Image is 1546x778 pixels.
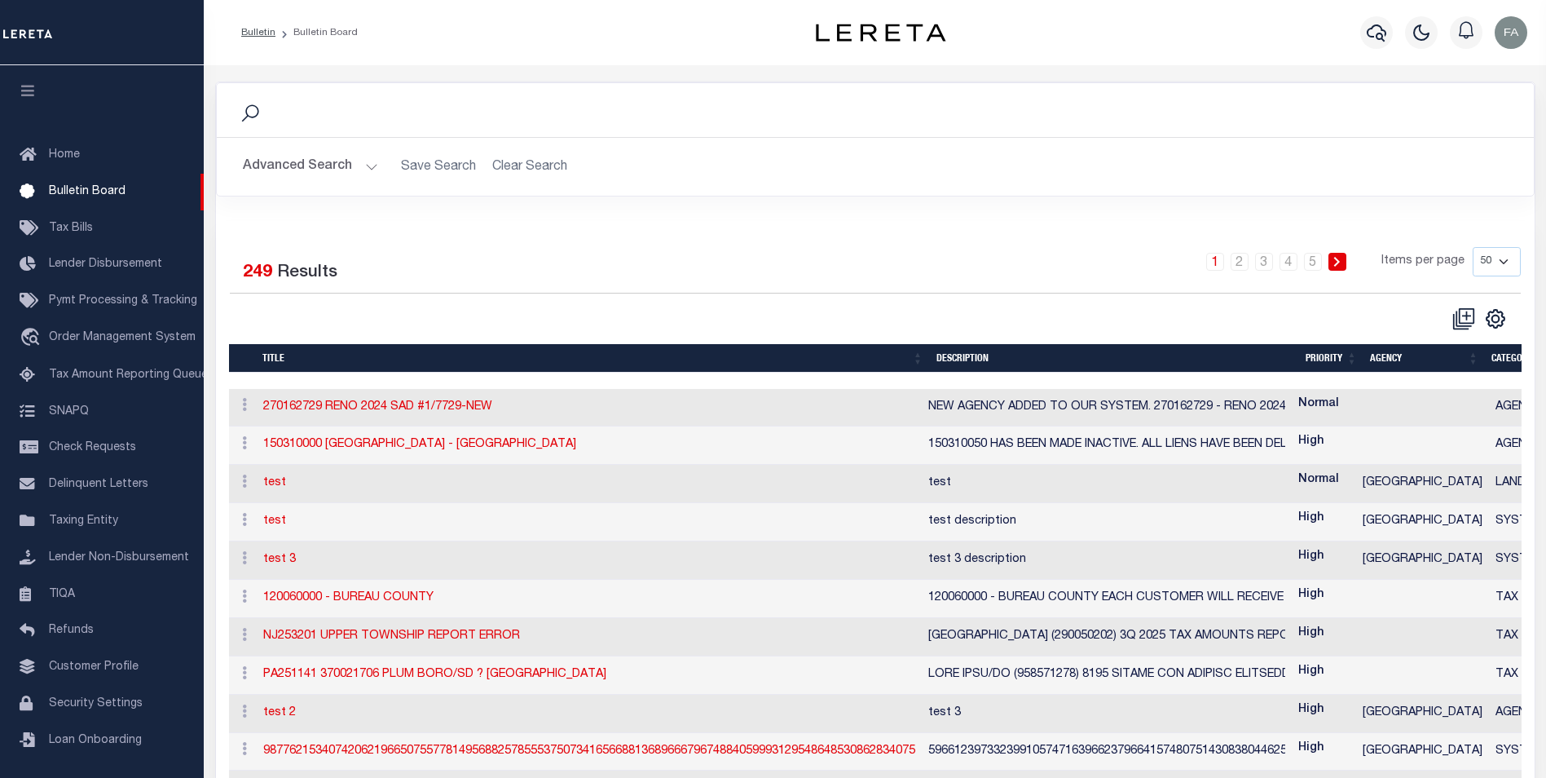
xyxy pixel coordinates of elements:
[1299,344,1363,373] th: Priority: activate to sort column ascending
[49,295,197,307] span: Pymt Processing & Tracking
[49,661,139,673] span: Customer Profile
[263,669,606,680] a: PA251141 370021706 PLUM BORO/SD ? [GEOGRAPHIC_DATA]
[928,628,1285,646] div: [GEOGRAPHIC_DATA] (290050202) 3Q 2025 TAX AMOUNTS REPORTED [DATE] VIA JOB NJ253201. WE REGRET AMO...
[49,259,162,270] span: Lender Disbursement
[263,745,915,757] a: 9877621534074206219665075577814956882578555375073416566881368966679674884059993129548648530862834075
[816,24,946,42] img: logo-dark.svg
[1298,471,1339,489] label: Normal
[243,264,272,281] span: 249
[275,25,358,40] li: Bulletin Board
[243,151,378,183] button: Advanced Search
[256,344,929,373] th: Title: activate to sort column ascending
[1495,16,1527,49] img: svg+xml;base64,PHN2ZyB4bWxucz0iaHR0cDovL3d3dy53My5vcmcvMjAwMC9zdmciIHBvaW50ZXItZXZlbnRzPSJub25lIi...
[1356,465,1489,503] td: [GEOGRAPHIC_DATA]
[49,552,189,564] span: Lender Non-Disbursement
[263,401,492,413] a: 270162729 RENO 2024 SAD #1/7729-NEW
[263,592,434,603] a: 120060000 - BUREAU COUNTY
[928,551,1285,569] div: test 3 description
[277,260,337,286] label: Results
[1356,695,1489,733] td: [GEOGRAPHIC_DATA]
[49,735,142,746] span: Loan Onboarding
[1298,548,1324,566] label: High
[49,625,94,636] span: Refunds
[49,515,118,527] span: Taxing Entity
[1304,253,1322,271] a: 5
[1280,253,1297,271] a: 4
[1298,701,1324,719] label: High
[263,477,286,488] a: test
[928,475,1285,493] div: test
[928,436,1285,454] div: 150310050 HAS BEEN MADE INACTIVE. ALL LIENS HAVE BEEN DELETED.
[49,588,75,599] span: TIQA
[49,369,208,381] span: Tax Amount Reporting Queue
[1363,344,1485,373] th: Agency: activate to sort column ascending
[263,707,296,718] a: test 2
[263,630,520,642] a: NJ253201 UPPER TOWNSHIP REPORT ERROR
[1356,503,1489,542] td: [GEOGRAPHIC_DATA]
[928,705,1285,723] div: test 3
[49,479,148,490] span: Delinquent Letters
[49,332,196,343] span: Order Management System
[20,328,46,349] i: travel_explore
[49,186,126,197] span: Bulletin Board
[930,344,1300,373] th: description
[49,442,136,453] span: Check Requests
[1356,733,1489,771] td: [GEOGRAPHIC_DATA]
[1206,253,1224,271] a: 1
[1381,253,1465,271] span: Items per page
[49,149,80,161] span: Home
[49,223,93,234] span: Tax Bills
[1356,542,1489,580] td: [GEOGRAPHIC_DATA]
[263,515,286,527] a: test
[1298,663,1324,681] label: High
[1298,625,1324,643] label: High
[49,405,89,417] span: SNAPQ
[1231,253,1249,271] a: 2
[1298,396,1339,413] label: Normal
[1298,510,1324,528] label: High
[928,513,1285,531] div: test description
[928,590,1285,608] div: 120060000 - BUREAU COUNTY EACH CUSTOMER WILL RECEIVE SPECIFIC LOAN DETAIL ON TAR. ON [DATE] [PERS...
[241,28,275,38] a: Bulletin
[1298,433,1324,451] label: High
[1298,740,1324,758] label: High
[1298,586,1324,604] label: High
[49,698,143,709] span: Security Settings
[263,554,296,565] a: test 3
[928,399,1285,417] div: NEW AGENCY ADDED TO OUR SYSTEM. 270162729 - RENO 2024 SAD #1/7729
[928,743,1285,761] div: 5966123973323991057471639662379664157480751430838044625672364978540199809194664075447485493127570...
[263,439,576,450] a: 150310000 [GEOGRAPHIC_DATA] - [GEOGRAPHIC_DATA]
[1255,253,1273,271] a: 3
[928,666,1285,684] div: LORE IPSU/DO (958571278) 8195 SITAME CON ADIPISC ELITSEDD 33/08/30 EIU TEM IN128006.UT LABORE ETD...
